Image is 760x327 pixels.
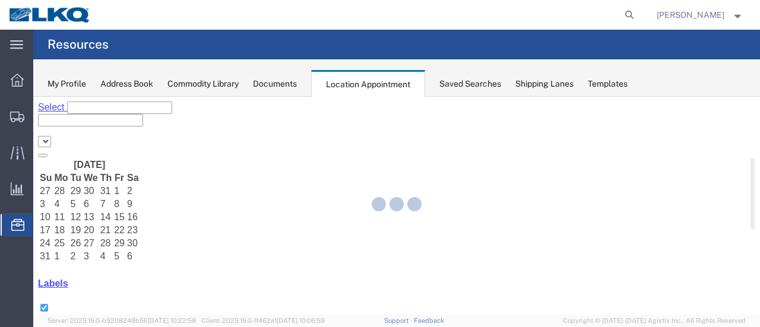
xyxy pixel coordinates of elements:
[66,101,80,113] td: 7
[6,128,19,139] td: 17
[6,101,19,113] td: 3
[47,30,109,59] h4: Resources
[80,141,92,153] td: 29
[588,78,628,90] div: Templates
[37,154,49,166] td: 2
[93,141,106,153] td: 30
[414,317,444,324] a: Feedback
[66,115,80,126] td: 14
[6,154,19,166] td: 31
[37,128,49,139] td: 19
[93,154,106,166] td: 6
[50,141,65,153] td: 27
[20,128,35,139] td: 18
[37,141,49,153] td: 26
[5,217,94,227] span: tlanta ages and allets
[515,78,574,90] div: Shipping Lanes
[37,115,49,126] td: 12
[37,75,49,87] th: Tu
[50,115,65,126] td: 13
[277,317,325,324] span: [DATE] 10:06:59
[384,317,414,324] a: Support
[66,141,80,153] td: 28
[37,101,49,113] td: 5
[50,88,65,100] td: 30
[20,75,35,87] th: Mo
[201,317,325,324] span: Client: 2025.19.0-1f462a1
[80,115,92,126] td: 15
[657,8,724,21] span: Sopha Sam
[20,115,35,126] td: 11
[6,75,19,87] th: Su
[311,70,425,97] div: Location Appointment
[6,115,19,126] td: 10
[6,88,19,100] td: 27
[5,182,35,192] a: Labels
[37,88,49,100] td: 29
[47,317,196,324] span: Server: 2025.19.0-b9208248b56
[50,128,65,139] td: 20
[93,75,106,87] th: Sa
[93,101,106,113] td: 9
[20,101,35,113] td: 4
[439,78,501,90] div: Saved Searches
[66,128,80,139] td: 21
[253,78,297,90] div: Documents
[80,88,92,100] td: 1
[50,101,65,113] td: 6
[66,154,80,166] td: 4
[80,75,92,87] th: Fr
[8,6,91,24] img: logo
[20,154,35,166] td: 1
[50,75,65,87] th: We
[93,88,106,100] td: 2
[93,115,106,126] td: 16
[20,88,35,100] td: 28
[100,78,153,90] div: Address Book
[80,101,92,113] td: 8
[66,75,80,87] th: Th
[167,78,239,90] div: Commodity Library
[5,5,31,15] span: Select
[6,141,19,153] td: 24
[66,88,80,100] td: 31
[80,154,92,166] td: 5
[148,317,196,324] span: [DATE] 10:22:58
[80,128,92,139] td: 22
[20,141,35,153] td: 25
[50,154,65,166] td: 3
[20,62,92,74] th: [DATE]
[563,316,746,326] span: Copyright © [DATE]-[DATE] Agistix Inc., All Rights Reserved
[47,78,86,90] div: My Profile
[93,128,106,139] td: 23
[7,207,15,215] input: tlanta ages and allets
[656,8,744,22] button: [PERSON_NAME]
[5,5,34,15] a: Select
